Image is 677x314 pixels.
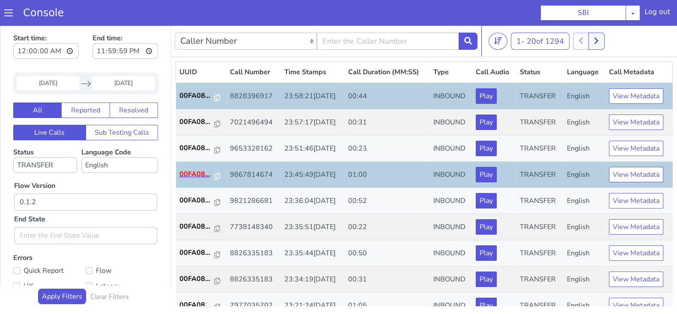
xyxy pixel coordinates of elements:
button: Play [476,63,497,78]
a: 00FA08... [179,143,223,154]
p: 00FA08... [179,196,215,206]
td: INBOUND [430,214,473,241]
input: Enter the Flow Version ID [14,168,157,185]
td: TRANSFER [516,267,563,293]
td: English [563,188,605,214]
td: 9821286681 [227,162,281,188]
td: 23:21:24[DATE] [281,267,345,293]
th: Type [430,36,473,57]
td: 23:35:51[DATE] [281,188,345,214]
label: End time: [92,5,158,36]
a: 00FA08... [179,274,223,284]
button: View Metadata [609,220,663,235]
p: 00FA08... [179,222,215,232]
button: View Metadata [609,89,663,104]
input: End Date [92,50,155,65]
button: View Metadata [609,193,663,209]
a: 00FA08... [179,196,223,206]
label: Flow Version [14,155,55,165]
select: Language Code [81,132,158,147]
td: INBOUND [430,136,473,162]
td: 23:34:19[DATE] [281,241,345,267]
td: TRANSFER [516,84,563,110]
input: Start Date [17,50,80,65]
label: Language Code [81,122,158,147]
td: English [563,162,605,188]
td: TRANSFER [516,136,563,162]
label: End State [14,188,45,199]
td: English [563,110,605,136]
label: Status [13,122,77,147]
td: 8826335183 [227,214,281,241]
a: Console [13,7,74,19]
button: View Metadata [609,246,663,261]
button: View Metadata [609,272,663,287]
button: All [13,77,62,92]
button: Play [476,167,497,183]
td: 7977035702 [227,267,281,293]
td: TRANSFER [516,214,563,241]
td: 23:35:44[DATE] [281,214,345,241]
td: English [563,214,605,241]
td: TRANSFER [516,110,563,136]
th: Call Number [227,36,281,57]
td: TRANSFER [516,162,563,188]
td: INBOUND [430,188,473,214]
a: 00FA08... [179,91,223,101]
td: 8828396917 [227,57,281,84]
td: INBOUND [430,241,473,267]
th: UUID [176,36,227,57]
td: 00:22 [344,188,429,214]
td: 00:31 [344,241,429,267]
span: 20 of 1294 [527,10,564,21]
button: Play [476,272,497,287]
a: 00FA08... [179,169,223,180]
p: 00FA08... [179,117,215,127]
button: Sub Testing Calls [86,99,158,115]
button: 1- 20of 1294 [511,7,570,24]
button: View Metadata [609,63,663,78]
td: INBOUND [430,84,473,110]
a: 00FA08... [179,248,223,258]
label: Latency [86,254,158,266]
td: English [563,241,605,267]
button: SBI [540,5,626,21]
select: Status [13,132,77,147]
label: Quick Report [13,239,86,251]
td: 01:00 [344,136,429,162]
button: Play [476,246,497,261]
a: 00FA08... [179,222,223,232]
td: 7738148340 [227,188,281,214]
p: 00FA08... [179,274,215,284]
td: 23:51:46[DATE] [281,110,345,136]
td: 00:23 [344,110,429,136]
th: Status [516,36,563,57]
h6: Clear Filters [90,267,129,275]
button: Play [476,115,497,130]
button: Resolved [110,77,158,92]
p: 00FA08... [179,169,215,180]
td: TRANSFER [516,188,563,214]
td: 7021496494 [227,84,281,110]
button: Play [476,220,497,235]
button: View Metadata [609,115,663,130]
a: 00FA08... [179,65,223,75]
td: TRANSFER [516,241,563,267]
td: INBOUND [430,57,473,84]
p: 00FA08... [179,143,215,154]
p: 00FA08... [179,248,215,258]
label: Start time: [13,5,79,36]
td: INBOUND [430,267,473,293]
td: English [563,136,605,162]
td: English [563,267,605,293]
button: Play [476,141,497,157]
p: 00FA08... [179,91,215,101]
td: TRANSFER [516,57,563,84]
button: View Metadata [609,141,663,157]
button: Play [476,193,497,209]
button: Apply Filters [38,263,86,278]
th: Language [563,36,605,57]
label: UX [13,254,86,266]
td: 00:44 [344,57,429,84]
th: Time Stamps [281,36,345,57]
